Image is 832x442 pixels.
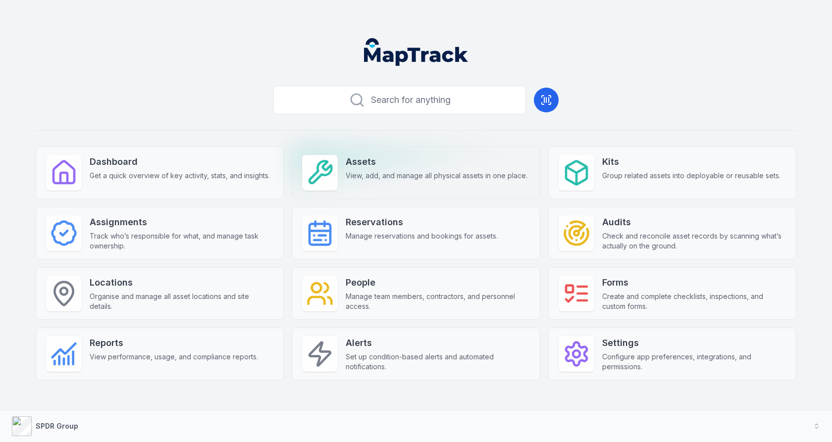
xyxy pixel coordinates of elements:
[602,292,786,311] span: Create and complete checklists, inspections, and custom forms.
[36,267,284,320] a: LocationsOrganise and manage all asset locations and site details.
[602,231,786,251] span: Check and reconcile asset records by scanning what’s actually on the ground.
[36,328,284,380] a: ReportsView performance, usage, and compliance reports.
[602,171,780,181] span: Group related assets into deployable or reusable sets.
[346,276,529,290] strong: People
[90,155,270,169] strong: Dashboard
[292,267,540,320] a: PeopleManage team members, contractors, and personnel access.
[90,352,258,362] span: View performance, usage, and compliance reports.
[602,215,786,229] strong: Audits
[602,352,786,372] span: Configure app preferences, integrations, and permissions.
[548,147,796,199] a: KitsGroup related assets into deployable or reusable sets.
[348,38,484,66] nav: Global
[346,231,498,241] span: Manage reservations and bookings for assets.
[346,292,529,311] span: Manage team members, contractors, and personnel access.
[602,155,780,169] strong: Kits
[36,207,284,259] a: AssignmentsTrack who’s responsible for what, and manage task ownership.
[90,231,273,251] span: Track who’s responsible for what, and manage task ownership.
[548,207,796,259] a: AuditsCheck and reconcile asset records by scanning what’s actually on the ground.
[371,93,451,107] span: Search for anything
[346,171,527,181] span: View, add, and manage all physical assets in one place.
[292,147,540,199] a: AssetsView, add, and manage all physical assets in one place.
[346,215,498,229] strong: Reservations
[602,336,786,350] strong: Settings
[273,86,526,114] button: Search for anything
[292,328,540,380] a: AlertsSet up condition-based alerts and automated notifications.
[90,336,258,350] strong: Reports
[548,267,796,320] a: FormsCreate and complete checklists, inspections, and custom forms.
[548,328,796,380] a: SettingsConfigure app preferences, integrations, and permissions.
[90,171,270,181] span: Get a quick overview of key activity, stats, and insights.
[90,292,273,311] span: Organise and manage all asset locations and site details.
[602,276,786,290] strong: Forms
[346,155,527,169] strong: Assets
[346,336,529,350] strong: Alerts
[36,147,284,199] a: DashboardGet a quick overview of key activity, stats, and insights.
[90,215,273,229] strong: Assignments
[346,352,529,372] span: Set up condition-based alerts and automated notifications.
[90,276,273,290] strong: Locations
[292,207,540,259] a: ReservationsManage reservations and bookings for assets.
[36,422,78,430] strong: SPDR Group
